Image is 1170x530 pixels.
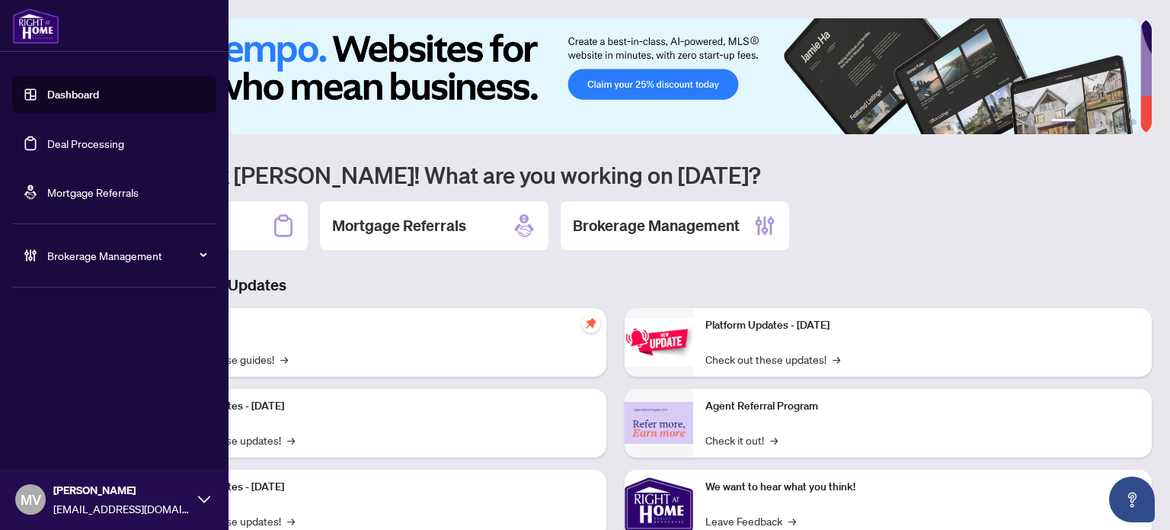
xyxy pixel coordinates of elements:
[1130,119,1136,125] button: 6
[705,512,796,529] a: Leave Feedback→
[1109,477,1155,522] button: Open asap
[53,500,190,517] span: [EMAIL_ADDRESS][DOMAIN_NAME]
[47,185,139,199] a: Mortgage Referrals
[1094,119,1100,125] button: 3
[705,398,1140,415] p: Agent Referral Program
[47,88,99,101] a: Dashboard
[287,512,295,529] span: →
[625,402,693,444] img: Agent Referral Program
[160,317,594,334] p: Self-Help
[79,160,1152,189] h1: Welcome back [PERSON_NAME]! What are you working on [DATE]?
[1051,119,1076,125] button: 1
[625,318,693,366] img: Platform Updates - June 23, 2025
[705,317,1140,334] p: Platform Updates - [DATE]
[160,398,594,415] p: Platform Updates - [DATE]
[332,215,466,236] h2: Mortgage Referrals
[770,432,778,448] span: →
[47,247,206,264] span: Brokerage Management
[705,432,778,448] a: Check it out!→
[1082,119,1088,125] button: 2
[1106,119,1112,125] button: 4
[705,351,840,368] a: Check out these updates!→
[160,479,594,496] p: Platform Updates - [DATE]
[833,351,840,368] span: →
[53,482,190,499] span: [PERSON_NAME]
[12,8,59,44] img: logo
[21,489,41,510] span: MV
[79,275,1152,296] h3: Brokerage & Industry Updates
[79,18,1140,134] img: Slide 0
[582,314,600,332] span: pushpin
[1118,119,1124,125] button: 5
[287,432,295,448] span: →
[705,479,1140,496] p: We want to hear what you think!
[280,351,288,368] span: →
[788,512,796,529] span: →
[47,137,124,150] a: Deal Processing
[573,215,740,236] h2: Brokerage Management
